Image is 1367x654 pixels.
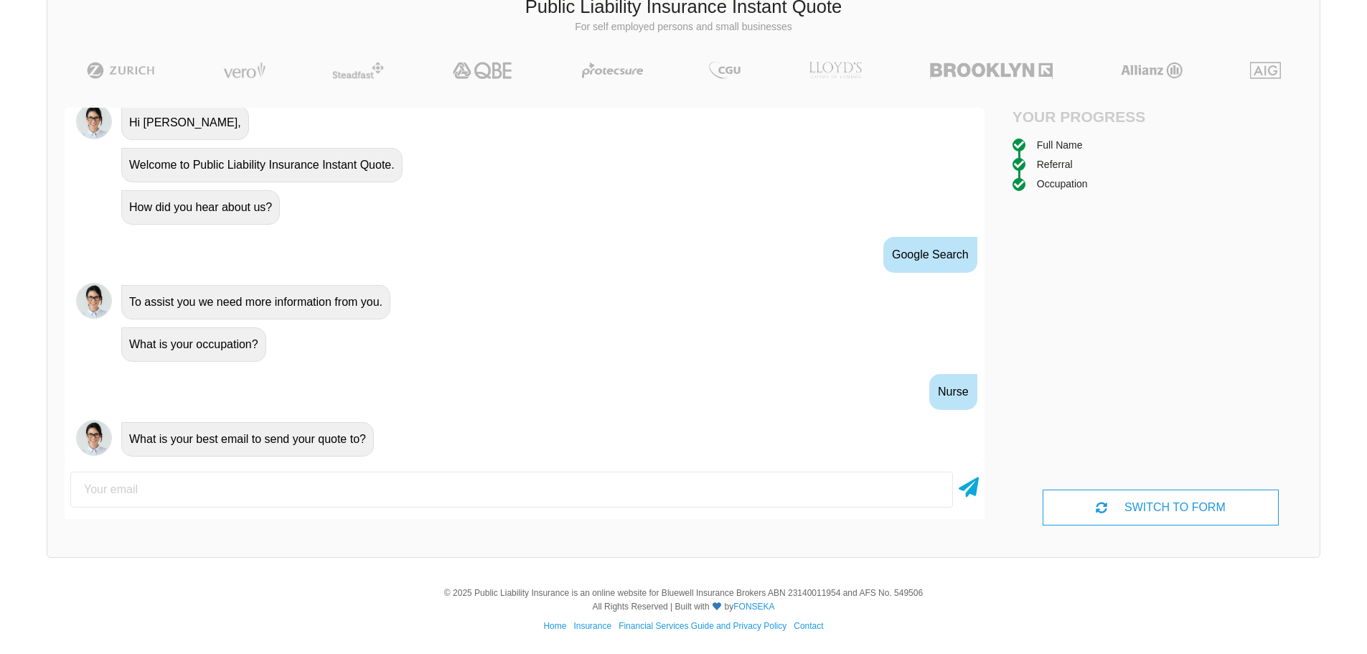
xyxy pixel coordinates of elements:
a: Contact [794,621,823,631]
div: What is your occupation? [121,327,266,362]
img: Chatbot | PLI [76,283,112,319]
input: Your email [70,472,953,508]
div: Google Search [883,237,977,273]
img: Allianz | Public Liability Insurance [1114,62,1190,79]
img: QBE | Public Liability Insurance [444,62,522,79]
div: Nurse [929,374,977,410]
img: LLOYD's | Public Liability Insurance [801,62,870,79]
img: CGU | Public Liability Insurance [703,62,746,79]
div: What is your best email to send your quote to? [121,422,374,457]
div: Referral [1037,157,1073,172]
div: Welcome to Public Liability Insurance Instant Quote. [121,148,403,182]
img: Protecsure | Public Liability Insurance [576,62,649,79]
div: SWITCH TO FORM [1043,490,1278,525]
a: Financial Services Guide and Privacy Policy [619,621,786,631]
div: To assist you we need more information from you. [121,285,390,319]
a: Home [543,621,566,631]
div: Full Name [1037,137,1083,153]
img: Vero | Public Liability Insurance [217,62,272,79]
img: Zurich | Public Liability Insurance [80,62,161,79]
img: Steadfast | Public Liability Insurance [327,62,390,79]
p: For self employed persons and small businesses [58,20,1309,34]
a: FONSEKA [733,602,774,612]
img: AIG | Public Liability Insurance [1244,62,1287,79]
div: How did you hear about us? [121,190,280,225]
div: Hi [PERSON_NAME], [121,106,249,140]
div: Occupation [1037,176,1088,192]
img: Chatbot | PLI [76,420,112,456]
img: Chatbot | PLI [76,103,112,139]
img: Brooklyn | Public Liability Insurance [924,62,1058,79]
h4: Your Progress [1013,108,1161,126]
a: Insurance [573,621,611,631]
